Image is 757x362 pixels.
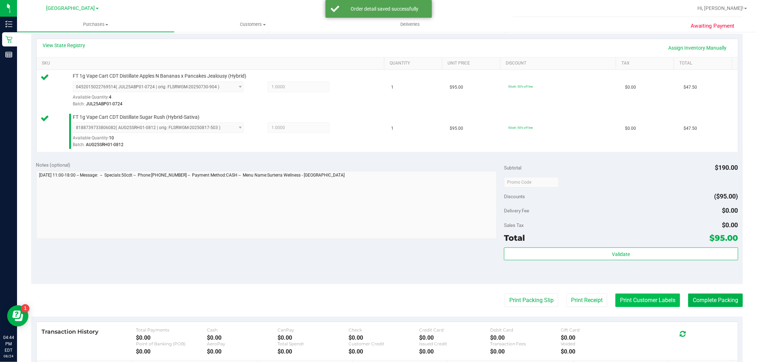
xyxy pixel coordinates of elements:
[684,84,697,91] span: $47.50
[506,61,613,66] a: Discount
[3,334,14,353] p: 04:44 PM EDT
[625,84,636,91] span: $0.00
[684,125,697,132] span: $47.50
[419,334,490,341] div: $0.00
[278,327,348,333] div: CanPay
[391,21,429,28] span: Deliveries
[450,84,463,91] span: $95.00
[612,251,630,257] span: Validate
[136,334,207,341] div: $0.00
[42,61,382,66] a: SKU
[109,95,111,100] span: 4
[561,334,631,341] div: $0.00
[331,17,489,32] a: Deliveries
[508,126,533,129] span: 50cdt: 50% off line
[207,327,278,333] div: Cash
[419,348,490,355] div: $0.00
[715,164,738,171] span: $190.00
[7,305,28,327] iframe: Resource center
[688,294,743,307] button: Complete Packing
[490,348,561,355] div: $0.00
[566,294,607,307] button: Print Receipt
[490,334,561,341] div: $0.00
[86,101,122,106] span: JUL25ABP01-0724
[691,22,734,30] span: Awaiting Payment
[349,341,419,346] div: Customer Credit
[349,348,419,355] div: $0.00
[625,125,636,132] span: $0.00
[5,36,12,43] inline-svg: Retail
[621,61,671,66] a: Tax
[3,353,14,359] p: 08/24
[664,42,731,54] a: Assign Inventory Manually
[714,193,738,200] span: ($95.00)
[73,92,252,106] div: Available Quantity:
[419,327,490,333] div: Credit Card
[46,5,95,11] span: [GEOGRAPHIC_DATA]
[419,341,490,346] div: Issued Credit
[504,233,525,243] span: Total
[136,327,207,333] div: Total Payments
[697,5,744,11] span: Hi, [PERSON_NAME]!
[504,177,559,188] input: Promo Code
[207,348,278,355] div: $0.00
[278,334,348,341] div: $0.00
[73,73,246,79] span: FT 1g Vape Cart CDT Distillate Apples N Bananas x Pancakes Jealousy (Hybrid)
[136,348,207,355] div: $0.00
[73,142,85,147] span: Batch:
[450,125,463,132] span: $95.00
[349,334,419,341] div: $0.00
[561,327,631,333] div: Gift Card
[73,133,252,147] div: Available Quantity:
[561,341,631,346] div: Voided
[504,190,525,203] span: Discounts
[391,125,394,132] span: 1
[109,135,114,140] span: 10
[504,208,529,213] span: Delivery Fee
[391,84,394,91] span: 1
[504,222,524,228] span: Sales Tax
[504,165,521,171] span: Subtotal
[710,233,738,243] span: $95.00
[36,162,71,168] span: Notes (optional)
[17,21,174,28] span: Purchases
[174,17,331,32] a: Customers
[505,294,558,307] button: Print Packing Slip
[207,341,278,346] div: AeroPay
[490,327,561,333] div: Debit Card
[136,341,207,346] div: Point of Banking (POB)
[349,327,419,333] div: Check
[508,85,533,88] span: 50cdt: 50% off line
[73,101,85,106] span: Batch:
[504,247,738,260] button: Validate
[5,21,12,28] inline-svg: Inventory
[278,341,348,346] div: Total Spendr
[175,21,331,28] span: Customers
[390,61,439,66] a: Quantity
[86,142,124,147] span: AUG25SRH01-0812
[615,294,680,307] button: Print Customer Labels
[448,61,498,66] a: Unit Price
[722,221,738,229] span: $0.00
[5,51,12,58] inline-svg: Reports
[73,114,199,121] span: FT 1g Vape Cart CDT Distillate Sugar Rush (Hybrid-Sativa)
[343,5,427,12] div: Order detail saved successfully
[207,334,278,341] div: $0.00
[490,341,561,346] div: Transaction Fees
[680,61,729,66] a: Total
[561,348,631,355] div: $0.00
[21,304,29,313] iframe: Resource center unread badge
[17,17,174,32] a: Purchases
[722,207,738,214] span: $0.00
[278,348,348,355] div: $0.00
[43,42,86,49] a: View State Registry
